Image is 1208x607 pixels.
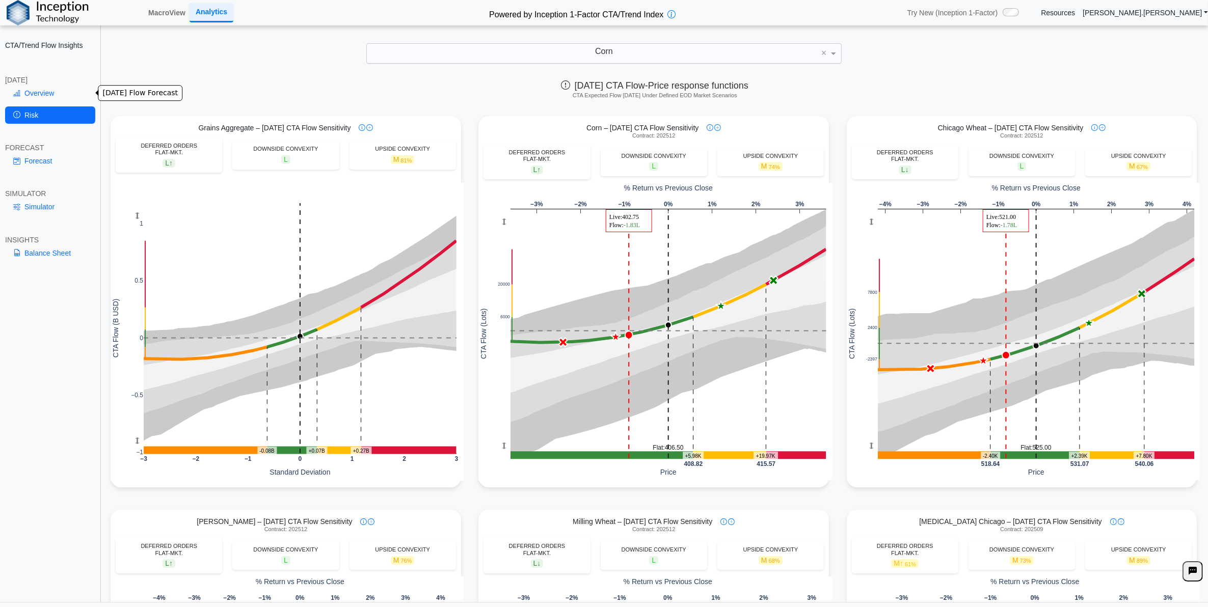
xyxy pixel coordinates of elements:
img: info-icon.svg [360,518,367,525]
div: DOWNSIDE CONVEXITY [606,546,702,553]
div: UPSIDE CONVEXITY [1090,153,1187,159]
span: L [649,556,658,565]
a: Risk [5,106,95,124]
h5: CTA Expected Flow [DATE] Under Defined EOD Market Scenarios [107,92,1202,99]
a: MacroView [144,4,190,21]
span: L [649,162,658,171]
div: DEFERRED ORDERS FLAT-MKT. [489,543,585,556]
span: Contract: 202509 [1000,526,1043,533]
div: DOWNSIDE CONVEXITY [974,546,1070,553]
div: DEFERRED ORDERS FLAT-MKT. [489,149,585,162]
span: ↓ [537,560,541,568]
span: L [1017,162,1027,171]
div: [DATE] Flow Forecast [98,86,182,101]
span: 76% [400,558,412,564]
div: FORECAST [5,143,95,152]
div: DEFERRED ORDERS FLAT-MKT. [857,149,953,162]
span: Try New (Inception 1-Factor) [907,8,998,17]
span: L [899,165,911,174]
div: UPSIDE CONVEXITY [722,153,819,159]
div: UPSIDE CONVEXITY [1090,546,1187,553]
span: L [531,559,544,568]
span: L [163,159,175,168]
a: Resources [1041,8,1075,17]
img: plus-icon.svg [366,124,373,131]
div: DOWNSIDE CONVEXITY [974,153,1070,159]
span: L [531,165,544,174]
img: info-icon.svg [707,124,713,131]
div: DOWNSIDE CONVEXITY [606,153,702,159]
span: M [891,559,919,568]
span: 68% [769,558,780,564]
span: ↓ [905,165,909,174]
span: [DATE] CTA Flow-Price response functions [561,80,748,91]
span: L [163,559,175,568]
img: plus-icon.svg [368,518,374,525]
img: plus-icon.svg [714,124,721,131]
span: 61% [905,561,916,567]
span: Corn – [DATE] CTA Flow Sensitivity [586,123,699,132]
div: [DATE] [5,75,95,85]
div: DEFERRED ORDERS FLAT-MKT. [857,543,953,556]
span: M [759,556,783,565]
span: × [821,48,827,58]
div: UPSIDE CONVEXITY [355,146,451,152]
a: Overview [5,85,95,102]
a: Balance Sheet [5,244,95,262]
span: Contract: 202512 [264,526,307,533]
a: Forecast [5,152,95,170]
div: INSIGHTS [5,235,95,244]
span: Chicago Wheat – [DATE] CTA Flow Sensitivity [938,123,1084,132]
span: Contract: 202512 [632,132,675,139]
div: DOWNSIDE CONVEXITY [237,546,334,553]
span: M [759,162,783,171]
span: M [1010,556,1034,565]
span: Contract: 202512 [632,526,675,533]
span: 74% [769,164,780,170]
img: plus-icon.svg [1099,124,1106,131]
span: [PERSON_NAME] – [DATE] CTA Flow Sensitivity [197,517,352,526]
span: Corn [595,47,613,56]
img: info-icon.svg [1110,518,1117,525]
span: L [281,155,290,164]
div: DOWNSIDE CONVEXITY [237,146,334,152]
span: 81% [400,157,412,163]
div: UPSIDE CONVEXITY [722,546,819,553]
div: SIMULATOR [5,189,95,198]
span: Clear value [820,44,828,63]
span: [MEDICAL_DATA] Chicago – [DATE] CTA Flow Sensitivity [919,517,1102,526]
a: [PERSON_NAME].[PERSON_NAME] [1083,8,1208,17]
span: Grains Aggregate – [DATE] CTA Flow Sensitivity [198,123,351,132]
span: 73% [1020,558,1031,564]
img: info-icon.svg [1091,124,1098,131]
h2: CTA/Trend Flow Insights [5,41,95,50]
img: plus-icon.svg [728,518,735,525]
span: M [391,556,415,565]
div: DEFERRED ORDERS FLAT-MKT. [121,543,217,556]
span: Contract: 202512 [1000,132,1043,139]
span: ↑ [537,165,541,174]
span: ↑ [169,560,173,568]
span: 67% [1137,164,1148,170]
div: DEFERRED ORDERS FLAT-MKT. [121,143,217,156]
span: ↑ [169,159,173,167]
span: M [1126,556,1150,565]
span: M [1126,162,1150,171]
img: plus-icon.svg [1118,518,1124,525]
div: UPSIDE CONVEXITY [355,546,451,553]
h2: Powered by Inception 1-Factor CTA/Trend Index [485,6,667,20]
a: Analytics [190,3,233,22]
span: Milling Wheat – [DATE] CTA Flow Sensitivity [573,517,712,526]
img: info-icon.svg [720,518,727,525]
a: Simulator [5,198,95,215]
span: ↑ [900,560,903,568]
span: L [281,556,290,565]
span: 89% [1137,558,1148,564]
img: info-icon.svg [359,124,365,131]
span: M [391,155,415,164]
